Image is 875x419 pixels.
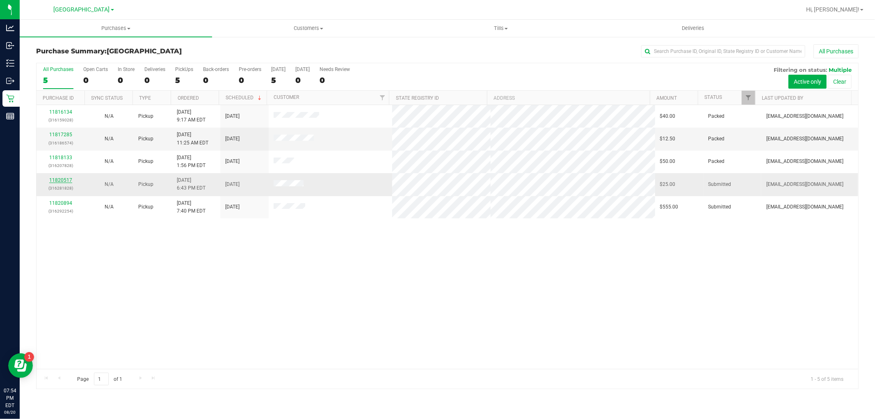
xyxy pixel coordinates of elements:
span: [DATE] [225,203,240,211]
span: [DATE] [225,181,240,188]
button: All Purchases [813,44,859,58]
span: Hi, [PERSON_NAME]! [806,6,859,13]
button: Clear [828,75,852,89]
span: [GEOGRAPHIC_DATA] [107,47,182,55]
div: Pre-orders [239,66,261,72]
span: Pickup [138,203,153,211]
span: Not Applicable [105,158,114,164]
a: Amount [656,95,677,101]
span: [DATE] [225,112,240,120]
span: [DATE] 6:43 PM EDT [177,176,206,192]
iframe: Resource center unread badge [24,352,34,362]
div: Needs Review [320,66,350,72]
span: $40.00 [660,112,676,120]
span: Pickup [138,158,153,165]
span: $25.00 [660,181,676,188]
div: All Purchases [43,66,73,72]
span: Not Applicable [105,181,114,187]
p: (316292254) [41,207,80,215]
a: Filter [742,91,755,105]
div: 0 [295,76,310,85]
div: [DATE] [271,66,286,72]
button: N/A [105,158,114,165]
span: Pickup [138,135,153,143]
p: (316281828) [41,184,80,192]
span: [DATE] 7:40 PM EDT [177,199,206,215]
a: Sync Status [91,95,123,101]
button: N/A [105,203,114,211]
a: 11817285 [49,132,72,137]
a: 11816134 [49,109,72,115]
input: Search Purchase ID, Original ID, State Registry ID or Customer Name... [641,45,805,57]
span: Submitted [708,203,731,211]
a: Type [139,95,151,101]
a: Tills [404,20,597,37]
span: 1 - 5 of 5 items [804,373,850,385]
a: 11820894 [49,200,72,206]
h3: Purchase Summary: [36,48,310,55]
span: [EMAIL_ADDRESS][DOMAIN_NAME] [766,181,843,188]
a: Purchases [20,20,212,37]
p: (316186574) [41,139,80,147]
span: Deliveries [671,25,715,32]
span: [DATE] [225,135,240,143]
span: Tills [405,25,596,32]
span: $555.00 [660,203,679,211]
button: N/A [105,112,114,120]
inline-svg: Outbound [6,77,14,85]
a: Filter [375,91,389,105]
span: [EMAIL_ADDRESS][DOMAIN_NAME] [766,203,843,211]
div: 5 [271,76,286,85]
inline-svg: Inventory [6,59,14,67]
span: [DATE] 9:17 AM EDT [177,108,206,124]
inline-svg: Analytics [6,24,14,32]
p: (316159028) [41,116,80,124]
div: PickUps [175,66,193,72]
p: 08/20 [4,409,16,415]
a: Status [704,94,722,100]
div: 5 [43,76,73,85]
div: Open Carts [83,66,108,72]
div: 0 [203,76,229,85]
span: Packed [708,158,725,165]
span: Not Applicable [105,136,114,142]
div: 0 [144,76,165,85]
span: Purchases [20,25,212,32]
a: 11820517 [49,177,72,183]
span: [EMAIL_ADDRESS][DOMAIN_NAME] [766,158,843,165]
a: Deliveries [597,20,789,37]
div: 0 [83,76,108,85]
a: Ordered [178,95,199,101]
div: 0 [239,76,261,85]
span: Packed [708,135,725,143]
span: [EMAIL_ADDRESS][DOMAIN_NAME] [766,112,843,120]
span: Page of 1 [70,373,129,385]
span: Not Applicable [105,204,114,210]
button: N/A [105,135,114,143]
th: Address [487,91,650,105]
span: $12.50 [660,135,676,143]
inline-svg: Retail [6,94,14,103]
button: Active only [788,75,827,89]
span: Packed [708,112,725,120]
span: Customers [212,25,404,32]
span: Not Applicable [105,113,114,119]
p: (316207828) [41,162,80,169]
div: 5 [175,76,193,85]
a: Customers [212,20,404,37]
span: [DATE] [225,158,240,165]
a: Purchase ID [43,95,74,101]
button: N/A [105,181,114,188]
span: [EMAIL_ADDRESS][DOMAIN_NAME] [766,135,843,143]
span: [DATE] 1:56 PM EDT [177,154,206,169]
div: 0 [118,76,135,85]
span: Filtering on status: [774,66,827,73]
span: $50.00 [660,158,676,165]
a: Last Updated By [762,95,804,101]
div: In Store [118,66,135,72]
div: Back-orders [203,66,229,72]
p: 07:54 PM EDT [4,387,16,409]
span: Pickup [138,112,153,120]
a: 11818133 [49,155,72,160]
